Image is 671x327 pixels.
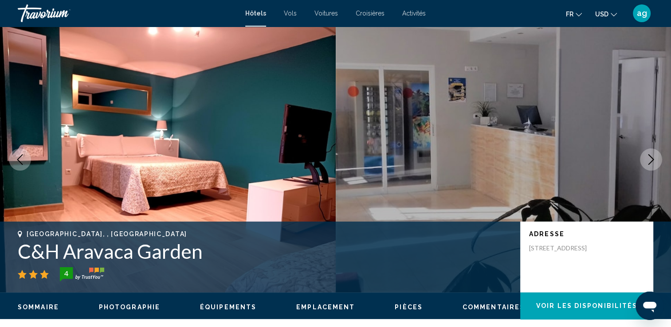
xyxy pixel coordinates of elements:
[60,267,104,281] img: trustyou-badge-hor.svg
[529,244,600,252] p: [STREET_ADDRESS]
[18,304,59,311] span: Sommaire
[18,240,511,263] h1: C&H Aravaca Garden
[18,4,236,22] a: Travorium
[566,11,573,18] span: fr
[520,292,653,319] button: Voir les disponibilités
[284,10,297,17] a: Vols
[395,304,423,311] span: Pièces
[640,148,662,171] button: Next image
[99,303,160,311] button: Photographie
[402,10,426,17] a: Activités
[99,304,160,311] span: Photographie
[636,292,664,320] iframe: Bouton de lancement de la fenêtre de messagerie
[9,148,31,171] button: Previous image
[356,10,385,17] a: Croisières
[296,304,355,311] span: Emplacement
[566,8,582,20] button: Change language
[637,9,647,18] span: ag
[200,303,256,311] button: Équipements
[536,303,637,310] span: Voir les disponibilités
[463,304,525,311] span: Commentaires
[630,4,653,23] button: User Menu
[395,303,423,311] button: Pièces
[595,8,617,20] button: Change currency
[27,230,187,237] span: [GEOGRAPHIC_DATA], , [GEOGRAPHIC_DATA]
[296,303,355,311] button: Emplacement
[314,10,338,17] a: Voitures
[595,11,608,18] span: USD
[200,304,256,311] span: Équipements
[245,10,266,17] a: Hôtels
[463,303,525,311] button: Commentaires
[529,230,644,237] p: Adresse
[57,268,75,279] div: 4
[18,303,59,311] button: Sommaire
